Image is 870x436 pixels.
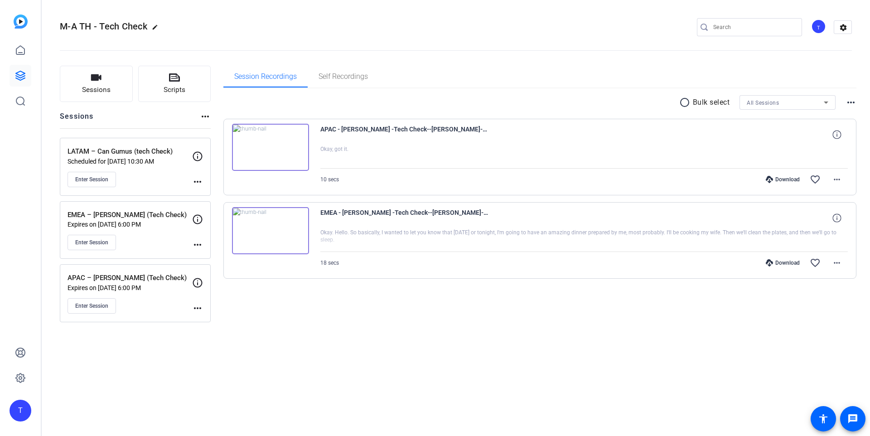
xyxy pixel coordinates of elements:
img: thumb-nail [232,124,309,171]
mat-icon: more_horiz [831,174,842,185]
p: LATAM – Can Gumus (tech Check) [68,146,192,157]
p: Scheduled for [DATE] 10:30 AM [68,158,192,165]
span: Enter Session [75,239,108,246]
span: 10 secs [320,176,339,183]
ngx-avatar: TSEC [811,19,827,35]
p: Expires on [DATE] 6:00 PM [68,284,192,291]
button: Scripts [138,66,211,102]
mat-icon: more_horiz [192,176,203,187]
button: Enter Session [68,172,116,187]
mat-icon: more_horiz [192,303,203,314]
mat-icon: more_horiz [846,97,856,108]
span: Sessions [82,85,111,95]
span: EMEA - [PERSON_NAME] -Tech Check--[PERSON_NAME]-2025-10-01-10-30-22-191-0 [320,207,488,229]
div: T [10,400,31,421]
button: Enter Session [68,235,116,250]
mat-icon: edit [152,24,163,35]
span: 18 secs [320,260,339,266]
mat-icon: message [847,413,858,424]
p: Bulk select [693,97,730,108]
span: Scripts [164,85,185,95]
span: Enter Session [75,176,108,183]
div: Download [761,176,804,183]
span: All Sessions [747,100,779,106]
div: T [811,19,826,34]
span: Session Recordings [234,73,297,80]
h2: Sessions [60,111,94,128]
p: Expires on [DATE] 6:00 PM [68,221,192,228]
img: thumb-nail [232,207,309,254]
mat-icon: more_horiz [831,257,842,268]
mat-icon: radio_button_unchecked [679,97,693,108]
mat-icon: more_horiz [200,111,211,122]
span: APAC - [PERSON_NAME] -Tech Check--[PERSON_NAME]-2025-10-01-20-12-51-973-0 [320,124,488,145]
input: Search [713,22,795,33]
mat-icon: accessibility [818,413,829,424]
span: Self Recordings [319,73,368,80]
p: APAC – [PERSON_NAME] (Tech Check) [68,273,192,283]
span: Enter Session [75,302,108,310]
span: M-A TH - Tech Check [60,21,147,32]
p: EMEA – [PERSON_NAME] (Tech Check) [68,210,192,220]
mat-icon: settings [834,21,852,34]
img: blue-gradient.svg [14,15,28,29]
button: Sessions [60,66,133,102]
mat-icon: favorite_border [810,257,821,268]
mat-icon: favorite_border [810,174,821,185]
div: Download [761,259,804,266]
button: Enter Session [68,298,116,314]
mat-icon: more_horiz [192,239,203,250]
